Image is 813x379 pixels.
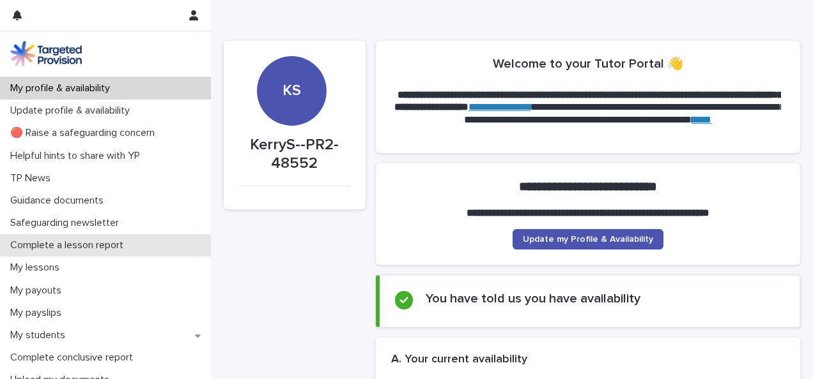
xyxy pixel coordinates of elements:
p: TP News [5,172,61,184]
p: KerryS--PR2-48552 [239,136,350,173]
p: Update profile & availability [5,105,140,117]
p: Complete conclusive report [5,352,143,364]
img: M5nRWzHhSzIhMunXDL62 [10,41,82,66]
p: Safeguarding newsletter [5,217,129,229]
p: Helpful hints to share with YP [5,150,150,162]
p: My profile & availability [5,82,120,94]
p: My students [5,329,75,341]
h2: Welcome to your Tutor Portal 👋 [493,56,683,71]
h2: A. Your current availability [391,353,527,367]
p: Complete a lesson report [5,239,134,251]
div: KS [257,12,327,100]
a: Update my Profile & Availability [513,229,663,249]
p: 🔴 Raise a safeguarding concern [5,127,165,139]
p: My payslips [5,307,72,319]
p: My lessons [5,262,70,274]
span: Update my Profile & Availability [523,235,653,244]
h2: You have told us you have availability [426,291,640,306]
p: My payouts [5,285,72,297]
p: Guidance documents [5,195,114,207]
